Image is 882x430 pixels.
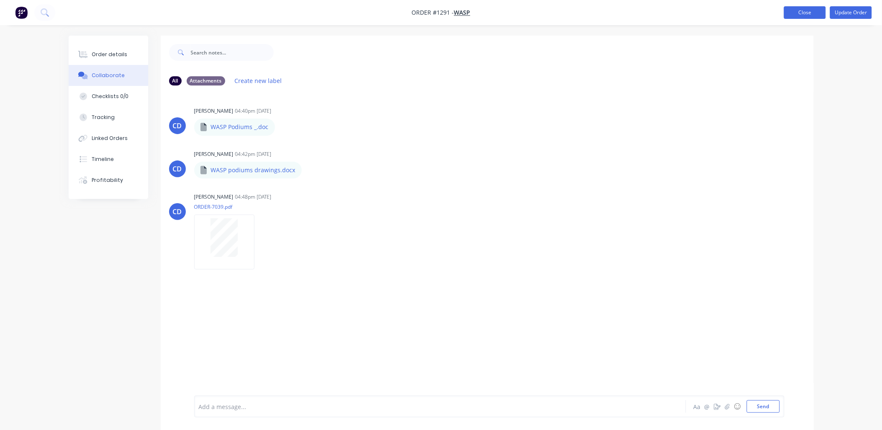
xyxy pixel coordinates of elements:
div: Checklists 0/0 [92,93,129,100]
div: [PERSON_NAME] [194,193,234,201]
div: [PERSON_NAME] [194,150,234,158]
button: Tracking [69,107,148,128]
button: @ [702,402,712,412]
div: 04:40pm [DATE] [235,107,272,115]
button: Linked Orders [69,128,148,149]
div: Attachments [187,76,225,85]
button: Collaborate [69,65,148,86]
div: [PERSON_NAME] [194,107,234,115]
div: Order details [92,51,127,58]
div: 04:42pm [DATE] [235,150,272,158]
button: Profitability [69,170,148,191]
button: Send [747,400,780,413]
div: CD [173,207,182,217]
p: ORDER-7039.pdf [194,203,263,210]
button: Create new label [230,75,286,86]
div: Collaborate [92,72,125,79]
button: Checklists 0/0 [69,86,148,107]
div: CD [173,121,182,131]
span: Order #1291 - [412,9,454,17]
div: Profitability [92,176,123,184]
div: Tracking [92,114,115,121]
div: CD [173,164,182,174]
button: Update Order [830,6,872,19]
button: Order details [69,44,148,65]
p: WASP Podiums _.doc [211,123,269,131]
div: All [169,76,182,85]
p: WASP podiums drawings.docx [211,166,296,174]
input: Search notes... [191,44,274,61]
button: Close [784,6,826,19]
div: 04:48pm [DATE] [235,193,272,201]
button: ☺ [733,402,743,412]
div: Linked Orders [92,135,128,142]
img: Factory [15,6,28,19]
button: Timeline [69,149,148,170]
a: WASP [454,9,471,17]
button: Aa [692,402,702,412]
div: Timeline [92,155,114,163]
